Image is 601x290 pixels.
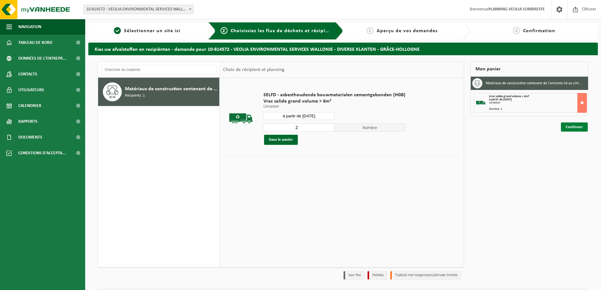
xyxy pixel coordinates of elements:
[513,27,520,34] span: 4
[221,27,227,34] span: 2
[334,123,405,132] span: Nombre
[83,5,194,14] span: 10-814572 - VEOLIA ENVIRONMENTAL SERVICES WALLONIE - DIVERSE KLANTEN - GRÂCE-HOLLOGNE
[18,145,66,161] span: Conditions d'accepta...
[18,129,42,145] span: Documents
[367,27,374,34] span: 3
[263,104,405,109] p: Livraison
[264,135,298,145] button: Dans le panier
[98,78,220,106] button: Matériaux de construction contenant de l'amiante lié au ciment (non friable) Récipients: 1
[489,95,529,98] span: Vrac solide grand volume > 6m³
[88,43,598,55] h2: Kies uw afvalstoffen en recipiënten - demande pour 10-814572 - VEOLIA ENVIRONMENTAL SERVICES WALL...
[114,27,121,34] span: 1
[18,114,38,129] span: Rapports
[91,27,203,35] a: 1Sélectionner un site ici
[124,28,180,33] span: Sélectionner un site ici
[344,271,364,280] li: Jour fixe
[486,78,583,88] h3: Matériaux de construction contenant de l'amiante lié au ciment (non friable)
[18,66,37,82] span: Contacts
[488,7,545,12] strong: PLANNING VEOLIA SOMBREFFE
[18,50,67,66] span: Données de l'entrepr...
[470,62,588,77] div: Mon panier
[523,28,555,33] span: Confirmation
[377,28,438,33] span: Aperçu de vos demandes
[101,65,216,74] input: Chercher du matériel
[390,271,461,280] li: Tijdelijk niet toegestaan/période limitée
[263,92,405,98] span: SELFD - asbesthoudende bouwmaterialen cementgebonden (HGB)
[220,62,288,78] div: Choix de récipient et planning
[84,5,193,14] span: 10-814572 - VEOLIA ENVIRONMENTAL SERVICES WALLONIE - DIVERSE KLANTEN - GRÂCE-HOLLOGNE
[263,98,405,104] span: Vrac solide grand volume > 6m³
[18,19,41,35] span: Navigation
[489,108,586,111] div: Nombre: 2
[18,98,41,114] span: Calendrier
[125,85,218,93] span: Matériaux de construction contenant de l'amiante lié au ciment (non friable)
[125,93,145,99] span: Récipients: 1
[18,82,44,98] span: Utilisateurs
[368,271,387,280] li: Holiday
[263,112,334,120] input: Sélectionnez date
[489,98,512,101] strong: à partir de [DATE]
[231,28,336,33] span: Choisissiez les flux de déchets et récipients
[18,35,52,50] span: Tableau de bord
[489,101,586,104] div: Livraison
[561,122,588,132] a: Continuer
